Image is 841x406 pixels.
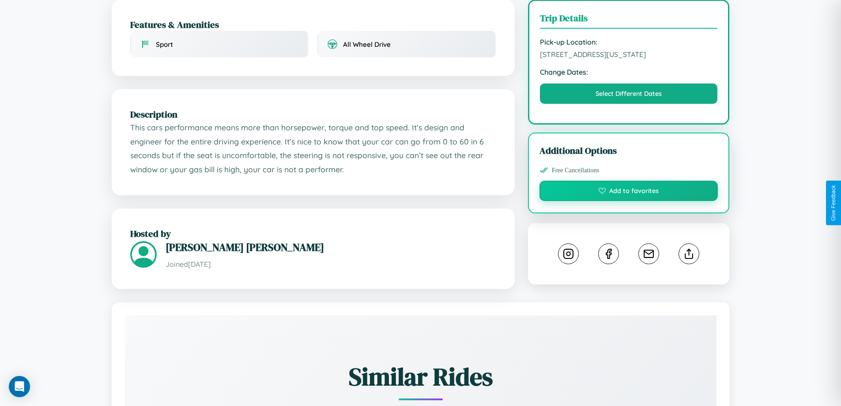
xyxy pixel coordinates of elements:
[130,121,496,177] p: This cars performance means more than horsepower, torque and top speed. It’s design and engineer ...
[540,68,718,76] strong: Change Dates:
[540,38,718,46] strong: Pick-up Location:
[540,83,718,104] button: Select Different Dates
[540,50,718,59] span: [STREET_ADDRESS][US_STATE]
[130,18,496,31] h2: Features & Amenities
[156,360,686,394] h2: Similar Rides
[130,227,496,240] h2: Hosted by
[539,181,718,201] button: Add to favorites
[166,240,496,254] h3: [PERSON_NAME] [PERSON_NAME]
[130,108,496,121] h2: Description
[9,376,30,397] div: Open Intercom Messenger
[343,40,391,49] span: All Wheel Drive
[539,144,718,157] h3: Additional Options
[156,40,173,49] span: Sport
[830,185,837,221] div: Give Feedback
[166,258,496,271] p: Joined [DATE]
[540,11,718,29] h3: Trip Details
[552,167,600,174] span: Free Cancellations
